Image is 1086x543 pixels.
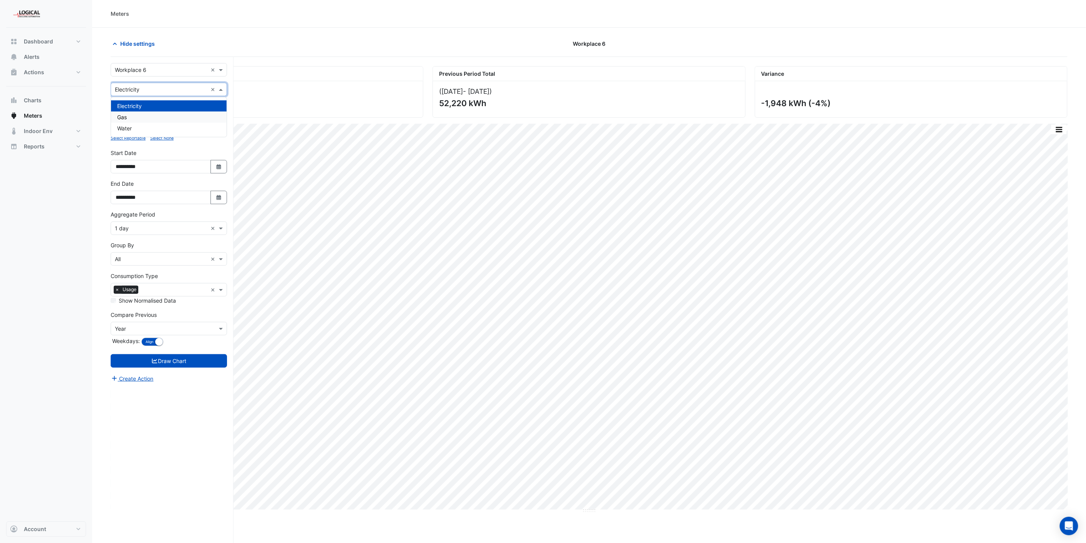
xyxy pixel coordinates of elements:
[755,67,1067,81] div: Variance
[439,87,739,95] div: ([DATE] )
[111,135,146,142] button: Select Reportable
[117,87,417,95] div: ([DATE] )
[117,125,132,132] span: Water
[10,143,18,150] app-icon: Reports
[111,337,140,345] label: Weekdays:
[111,180,134,188] label: End Date
[6,49,86,65] button: Alerts
[6,123,86,139] button: Indoor Env
[121,286,138,293] span: Usage
[24,68,44,76] span: Actions
[24,525,46,533] span: Account
[1051,125,1067,134] button: More Options
[150,136,174,141] small: Select None
[6,521,86,537] button: Account
[117,98,415,108] div: 50,271 kWh
[211,85,217,93] span: Clear
[211,255,217,263] span: Clear
[111,67,423,81] div: Current Period Total
[573,40,605,48] span: Workplace 6
[10,112,18,120] app-icon: Meters
[111,241,134,249] label: Group By
[433,67,745,81] div: Previous Period Total
[6,139,86,154] button: Reports
[10,68,18,76] app-icon: Actions
[150,135,174,142] button: Select None
[24,112,42,120] span: Meters
[216,194,222,201] fa-icon: Select Date
[24,97,41,104] span: Charts
[439,98,737,108] div: 52,220 kWh
[10,97,18,104] app-icon: Charts
[111,354,227,368] button: Draw Chart
[111,136,146,141] small: Select Reportable
[111,37,160,50] button: Hide settings
[6,93,86,108] button: Charts
[9,6,44,22] img: Company Logo
[111,210,155,218] label: Aggregate Period
[24,53,40,61] span: Alerts
[111,272,158,280] label: Consumption Type
[117,103,142,109] span: Electricity
[111,311,157,319] label: Compare Previous
[463,87,489,95] span: - [DATE]
[211,286,217,294] span: Clear
[211,66,217,74] span: Clear
[216,163,222,170] fa-icon: Select Date
[24,127,53,135] span: Indoor Env
[761,98,1059,108] div: -1,948 kWh (-4%)
[6,65,86,80] button: Actions
[10,38,18,45] app-icon: Dashboard
[1060,517,1078,535] div: Open Intercom Messenger
[6,108,86,123] button: Meters
[24,38,53,45] span: Dashboard
[211,224,217,232] span: Clear
[24,143,45,150] span: Reports
[111,149,136,157] label: Start Date
[111,374,154,383] button: Create Action
[119,296,176,305] label: Show Normalised Data
[111,10,129,18] div: Meters
[10,127,18,135] app-icon: Indoor Env
[10,53,18,61] app-icon: Alerts
[114,286,121,293] span: ×
[117,114,127,120] span: Gas
[111,97,227,137] div: Options List
[120,40,155,48] span: Hide settings
[6,34,86,49] button: Dashboard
